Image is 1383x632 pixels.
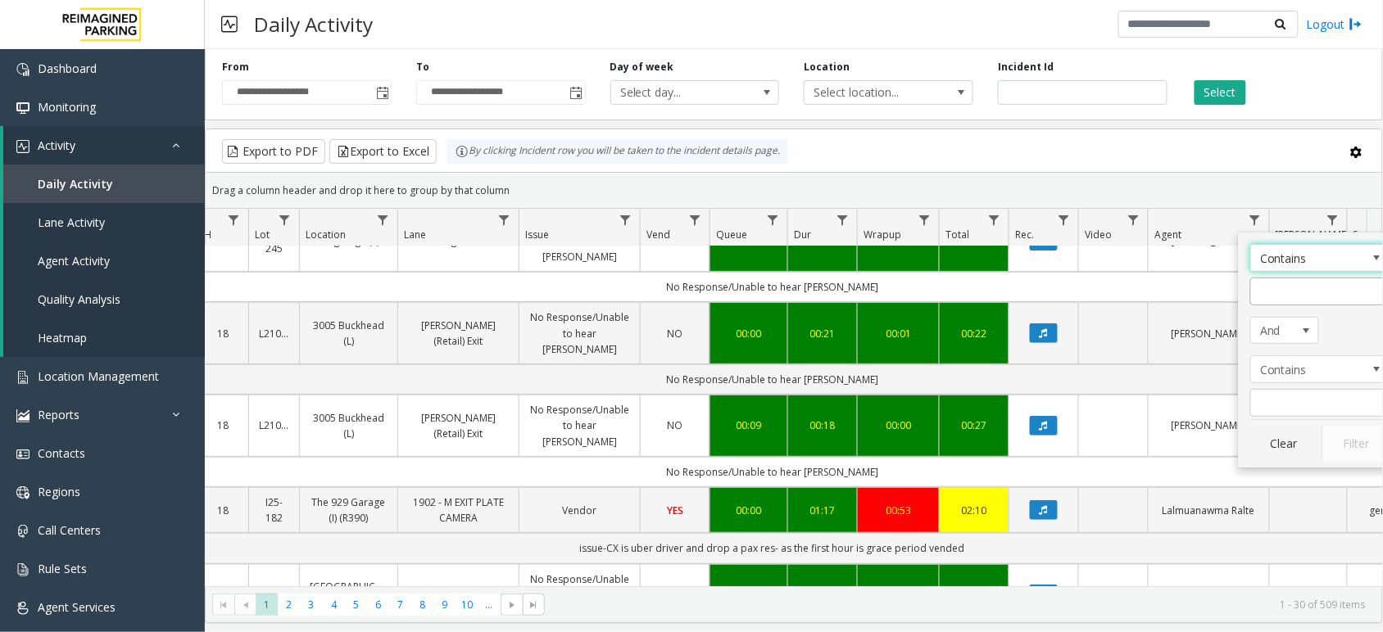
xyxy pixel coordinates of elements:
[208,503,238,518] a: 18
[38,176,113,192] span: Daily Activity
[310,318,388,349] a: 3005 Buckhead (L)
[416,60,429,74] label: To
[259,418,289,433] a: L21082601
[16,102,29,115] img: 'icon'
[310,410,388,441] a: 3005 Buckhead (L)
[222,60,249,74] label: From
[16,448,29,461] img: 'icon'
[868,503,929,518] div: 00:53
[1349,16,1363,33] img: logout
[259,326,289,341] a: L21082601
[38,484,80,499] span: Regions
[38,330,87,345] span: Heatmap
[1053,209,1075,231] a: Rec. Filter Menu
[16,602,29,615] img: 'icon'
[868,418,929,433] div: 00:00
[478,594,501,616] span: Page 11
[506,598,519,612] span: Go to the next page
[667,503,683,517] span: YES
[684,209,706,231] a: Vend Filter Menu
[868,326,929,341] a: 00:01
[523,594,545,616] span: Go to the last page
[274,209,296,231] a: Lot Filter Menu
[1015,228,1034,242] span: Rec.
[38,445,85,461] span: Contacts
[38,561,87,576] span: Rule Sets
[1195,80,1246,105] button: Select
[246,4,381,44] h3: Daily Activity
[1085,228,1112,242] span: Video
[16,486,29,499] img: 'icon'
[651,418,700,433] a: NO
[805,81,939,104] span: Select location...
[950,503,999,518] a: 02:10
[1276,228,1350,242] span: [PERSON_NAME]
[720,503,778,518] div: 00:00
[1250,426,1317,462] button: Clear
[38,291,120,307] span: Quality Analysis
[206,176,1382,205] div: Drag a column header and drop it here to group by that column
[38,522,101,538] span: Call Centers
[567,81,585,104] span: Toggle popup
[38,407,79,422] span: Reports
[1154,228,1181,242] span: Agent
[950,326,999,341] div: 00:22
[16,409,29,422] img: 'icon'
[794,228,811,242] span: Dur
[323,594,345,616] span: Page 4
[525,228,549,242] span: Issue
[310,494,388,526] a: The 929 Garage (I) (R390)
[1159,326,1259,341] a: [PERSON_NAME]
[208,326,238,341] a: 18
[301,594,323,616] span: Page 3
[798,418,847,433] a: 00:18
[1244,209,1266,231] a: Agent Filter Menu
[408,494,509,526] a: 1902 - M EXIT PLATE CAMERA
[1122,209,1145,231] a: Video Filter Menu
[983,209,1005,231] a: Total Filter Menu
[256,594,278,616] span: Page 1
[221,4,238,44] img: pageIcon
[38,61,97,76] span: Dashboard
[611,81,746,104] span: Select day...
[16,140,29,153] img: 'icon'
[1251,245,1361,271] span: Contains
[798,503,847,518] div: 01:17
[1307,16,1363,33] a: Logout
[255,228,270,242] span: Lot
[306,228,346,242] span: Location
[529,503,630,518] a: Vendor
[950,418,999,433] a: 00:27
[222,139,325,164] button: Export to PDF
[38,99,96,115] span: Monitoring
[38,253,110,269] span: Agent Activity
[329,139,437,164] button: Export to Excel
[16,63,29,76] img: 'icon'
[433,594,456,616] span: Page 9
[864,228,901,242] span: Wrapup
[456,145,469,158] img: infoIcon.svg
[1159,503,1259,518] a: Lalmuanawma Ralte
[204,228,211,242] span: H
[651,326,700,341] a: NO
[716,228,747,242] span: Queue
[38,368,159,384] span: Location Management
[408,410,509,441] a: [PERSON_NAME] (Retail) Exit
[998,60,1054,74] label: Incident Id
[720,418,778,433] a: 00:09
[720,326,778,341] a: 00:00
[3,126,205,165] a: Activity
[493,209,515,231] a: Lane Filter Menu
[3,203,205,242] a: Lane Activity
[3,165,205,203] a: Daily Activity
[1159,418,1259,433] a: [PERSON_NAME]
[38,138,75,153] span: Activity
[38,214,105,230] span: Lane Activity
[259,494,289,526] a: I25-182
[945,228,969,242] span: Total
